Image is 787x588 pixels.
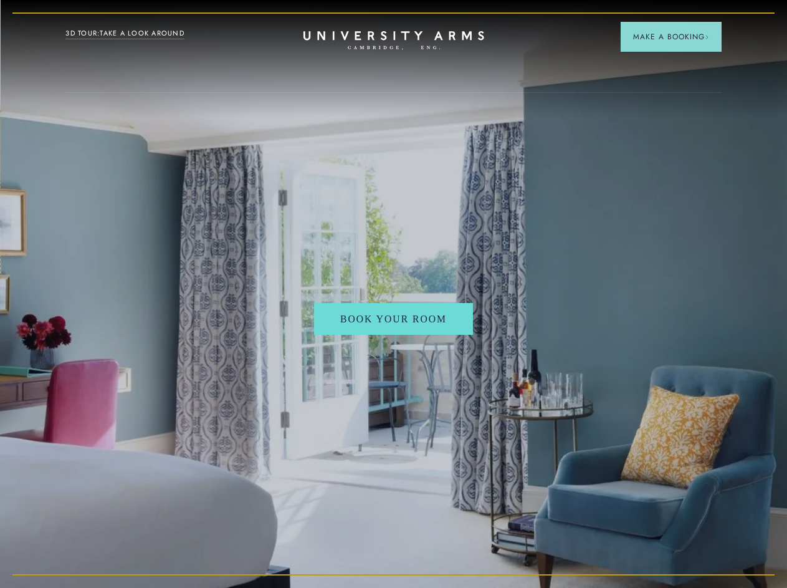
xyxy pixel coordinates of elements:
[314,303,473,335] a: Book Your Room
[705,35,709,39] img: Arrow icon
[621,22,722,52] button: Make a BookingArrow icon
[303,31,484,51] a: Home
[633,31,709,42] span: Make a Booking
[65,28,184,39] a: 3D TOUR:TAKE A LOOK AROUND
